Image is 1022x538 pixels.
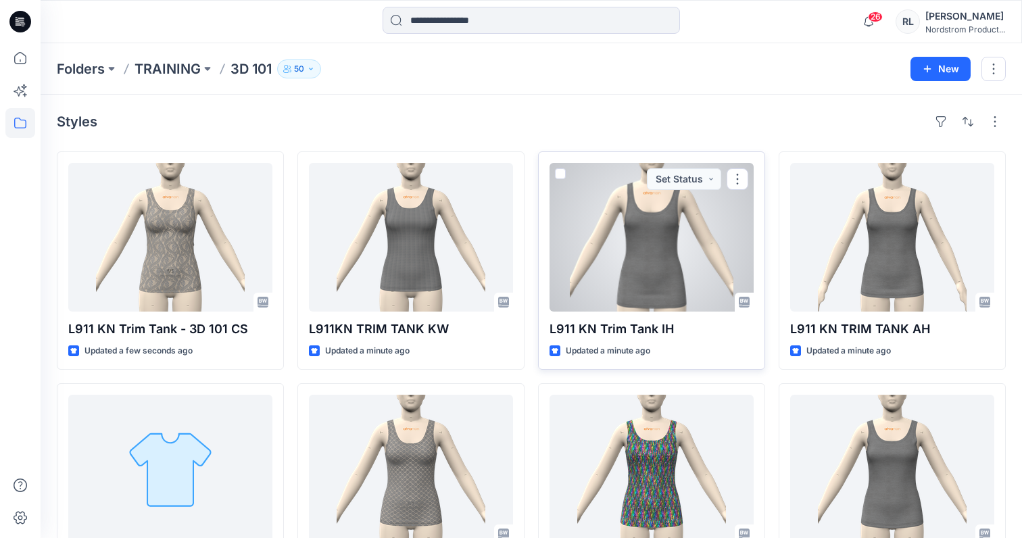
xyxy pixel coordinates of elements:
[135,59,201,78] a: TRAINING
[806,344,891,358] p: Updated a minute ago
[925,24,1005,34] div: Nordstrom Product...
[277,59,321,78] button: 50
[68,320,272,339] p: L911 KN Trim Tank - 3D 101 CS
[325,344,410,358] p: Updated a minute ago
[309,320,513,339] p: L911KN TRIM TANK KW
[790,320,994,339] p: L911 KN TRIM TANK AH
[550,163,754,312] a: L911 KN Trim Tank IH
[230,59,272,78] p: 3D 101
[925,8,1005,24] div: [PERSON_NAME]
[309,163,513,312] a: L911KN TRIM TANK KW
[68,163,272,312] a: L911 KN Trim Tank - 3D 101 CS
[57,59,105,78] a: Folders
[294,62,304,76] p: 50
[57,114,97,130] h4: Styles
[868,11,883,22] span: 26
[910,57,971,81] button: New
[550,320,754,339] p: L911 KN Trim Tank IH
[84,344,193,358] p: Updated a few seconds ago
[790,163,994,312] a: L911 KN TRIM TANK AH
[566,344,650,358] p: Updated a minute ago
[896,9,920,34] div: RL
